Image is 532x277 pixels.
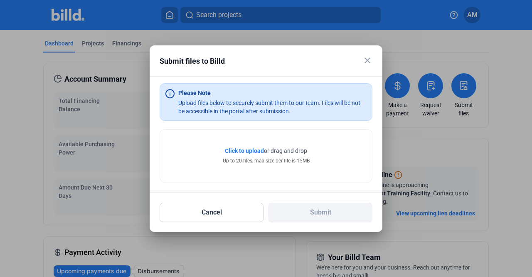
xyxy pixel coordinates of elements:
div: Submit files to Billd [160,55,352,67]
button: Submit [268,203,372,222]
div: Please Note [178,89,211,97]
span: or drag and drop [264,147,307,155]
div: Upload files below to securely submit them to our team. Files will be not be accessible in the po... [178,99,367,115]
button: Cancel [160,203,264,222]
span: Click to upload [225,147,264,154]
mat-icon: close [362,55,372,65]
div: Up to 20 files, max size per file is 15MB [223,157,310,165]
